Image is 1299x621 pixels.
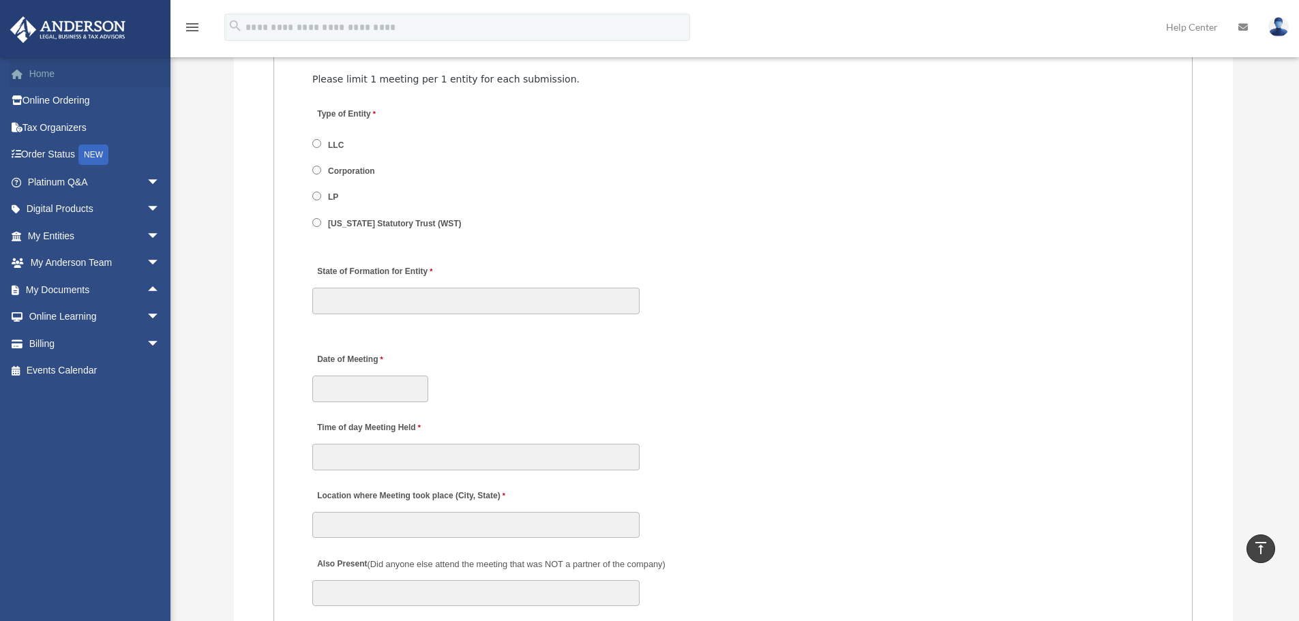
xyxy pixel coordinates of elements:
[10,196,181,223] a: Digital Productsarrow_drop_down
[184,24,200,35] a: menu
[147,330,174,358] span: arrow_drop_down
[228,18,243,33] i: search
[10,114,181,141] a: Tax Organizers
[10,222,181,249] a: My Entitiesarrow_drop_down
[324,166,380,178] label: Corporation
[10,303,181,331] a: Online Learningarrow_drop_down
[10,249,181,277] a: My Anderson Teamarrow_drop_down
[312,263,436,282] label: State of Formation for Entity
[368,559,666,569] span: (Did anyone else attend the meeting that was NOT a partner of the company)
[1268,17,1289,37] img: User Pic
[10,357,181,384] a: Events Calendar
[6,16,130,43] img: Anderson Advisors Platinum Portal
[10,330,181,357] a: Billingarrow_drop_down
[312,419,442,438] label: Time of day Meeting Held
[147,168,174,196] span: arrow_drop_down
[184,19,200,35] i: menu
[324,192,344,204] label: LP
[147,303,174,331] span: arrow_drop_down
[147,249,174,277] span: arrow_drop_down
[312,74,580,85] span: Please limit 1 meeting per 1 entity for each submission.
[10,87,181,115] a: Online Ordering
[324,217,466,230] label: [US_STATE] Statutory Trust (WST)
[10,276,181,303] a: My Documentsarrow_drop_up
[312,106,442,124] label: Type of Entity
[147,276,174,304] span: arrow_drop_up
[1246,534,1275,563] a: vertical_align_top
[147,222,174,250] span: arrow_drop_down
[10,60,181,87] a: Home
[312,555,669,573] label: Also Present
[1253,540,1269,556] i: vertical_align_top
[78,145,108,165] div: NEW
[10,168,181,196] a: Platinum Q&Aarrow_drop_down
[312,351,442,369] label: Date of Meeting
[324,139,349,151] label: LLC
[147,196,174,224] span: arrow_drop_down
[10,141,181,169] a: Order StatusNEW
[312,487,509,506] label: Location where Meeting took place (City, State)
